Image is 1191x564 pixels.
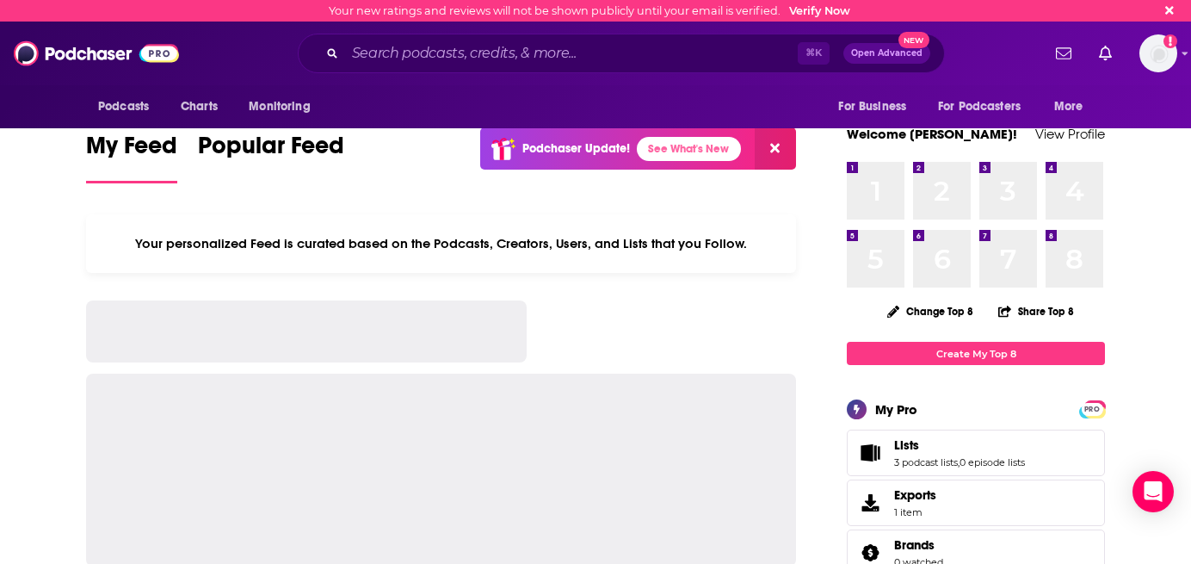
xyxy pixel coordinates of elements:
span: For Business [838,95,906,119]
img: Podchaser - Follow, Share and Rate Podcasts [14,37,179,70]
div: My Pro [875,401,917,418]
a: Exports [847,480,1105,526]
span: 1 item [894,506,936,518]
a: Lists [894,437,1025,453]
button: Change Top 8 [877,301,984,322]
span: PRO [1082,403,1102,416]
span: Logged in as charlottestone [1139,34,1177,72]
img: User Profile [1139,34,1177,72]
a: 3 podcast lists [894,456,958,468]
a: Charts [170,90,228,123]
svg: Email not verified [1163,34,1177,48]
a: 0 episode lists [960,456,1025,468]
button: open menu [86,90,171,123]
a: Popular Feed [198,131,344,183]
a: Brands [894,537,943,553]
a: Lists [853,441,887,465]
a: Verify Now [789,4,850,17]
span: Brands [894,537,935,553]
div: Open Intercom Messenger [1132,471,1174,512]
span: For Podcasters [938,95,1021,119]
button: open menu [1042,90,1105,123]
span: Lists [847,430,1105,476]
button: Share Top 8 [997,294,1075,328]
span: ⌘ K [798,42,830,65]
span: Charts [181,95,218,119]
span: My Feed [86,131,177,170]
button: Open AdvancedNew [843,43,930,64]
span: , [958,456,960,468]
div: Search podcasts, credits, & more... [298,34,945,73]
span: Monitoring [249,95,310,119]
span: New [898,32,929,48]
a: View Profile [1035,126,1105,142]
div: Your new ratings and reviews will not be shown publicly until your email is verified. [329,4,850,17]
span: Podcasts [98,95,149,119]
button: open menu [927,90,1046,123]
button: Show profile menu [1139,34,1177,72]
a: See What's New [637,137,741,161]
p: Podchaser Update! [522,141,630,156]
span: Open Advanced [851,49,923,58]
button: open menu [826,90,928,123]
a: Show notifications dropdown [1049,39,1078,68]
span: Exports [894,487,936,503]
span: More [1054,95,1083,119]
a: PRO [1082,402,1102,415]
span: Exports [853,491,887,515]
span: Popular Feed [198,131,344,170]
a: Show notifications dropdown [1092,39,1119,68]
a: My Feed [86,131,177,183]
input: Search podcasts, credits, & more... [345,40,798,67]
a: Create My Top 8 [847,342,1105,365]
span: Lists [894,437,919,453]
button: open menu [237,90,332,123]
a: Welcome [PERSON_NAME]! [847,126,1017,142]
div: Your personalized Feed is curated based on the Podcasts, Creators, Users, and Lists that you Follow. [86,214,796,273]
